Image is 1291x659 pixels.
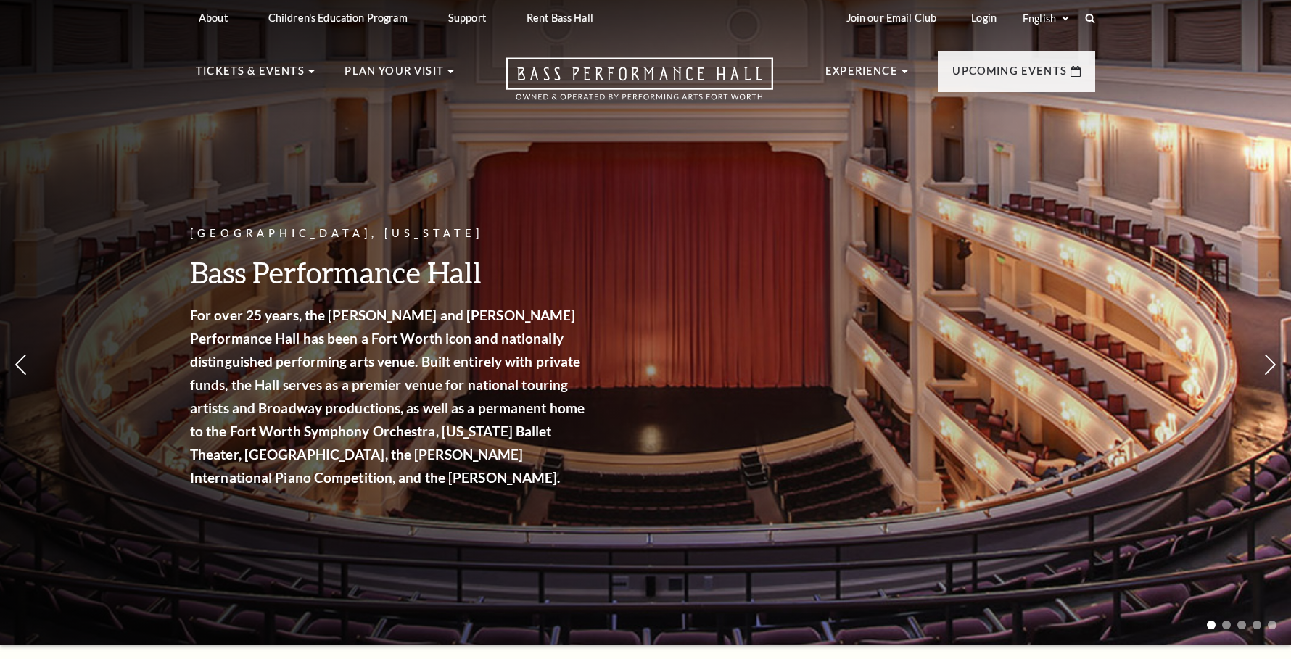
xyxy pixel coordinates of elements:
h3: Bass Performance Hall [190,254,589,291]
p: Tickets & Events [196,62,305,88]
p: Plan Your Visit [345,62,444,88]
strong: For over 25 years, the [PERSON_NAME] and [PERSON_NAME] Performance Hall has been a Fort Worth ico... [190,307,585,486]
select: Select: [1020,12,1071,25]
p: [GEOGRAPHIC_DATA], [US_STATE] [190,225,589,243]
p: Support [448,12,486,24]
p: About [199,12,228,24]
p: Children's Education Program [268,12,408,24]
p: Upcoming Events [952,62,1067,88]
p: Experience [825,62,898,88]
p: Rent Bass Hall [527,12,593,24]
